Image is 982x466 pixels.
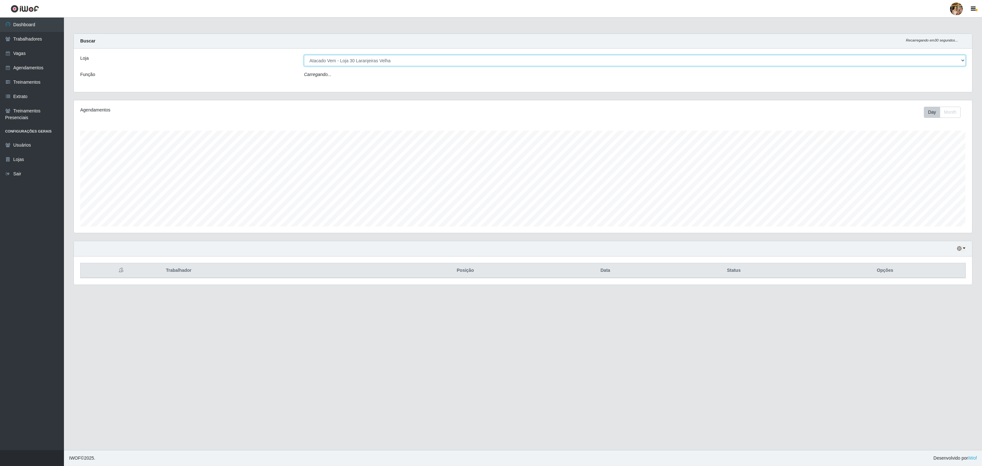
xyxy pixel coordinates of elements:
[69,455,81,461] span: IWOF
[383,263,548,278] th: Posição
[924,107,961,118] div: First group
[162,263,383,278] th: Trabalhador
[304,72,331,77] i: Carregando...
[80,38,95,43] strong: Buscar
[69,455,95,462] span: © 2025 .
[80,107,444,113] div: Agendamentos
[548,263,663,278] th: Data
[663,263,805,278] th: Status
[924,107,966,118] div: Toolbar with button groups
[80,55,89,62] label: Loja
[805,263,965,278] th: Opções
[11,5,39,13] img: CoreUI Logo
[906,38,958,42] i: Recarregando em 30 segundos...
[968,455,977,461] a: iWof
[940,107,961,118] button: Month
[80,71,95,78] label: Função
[933,455,977,462] span: Desenvolvido por
[924,107,940,118] button: Day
